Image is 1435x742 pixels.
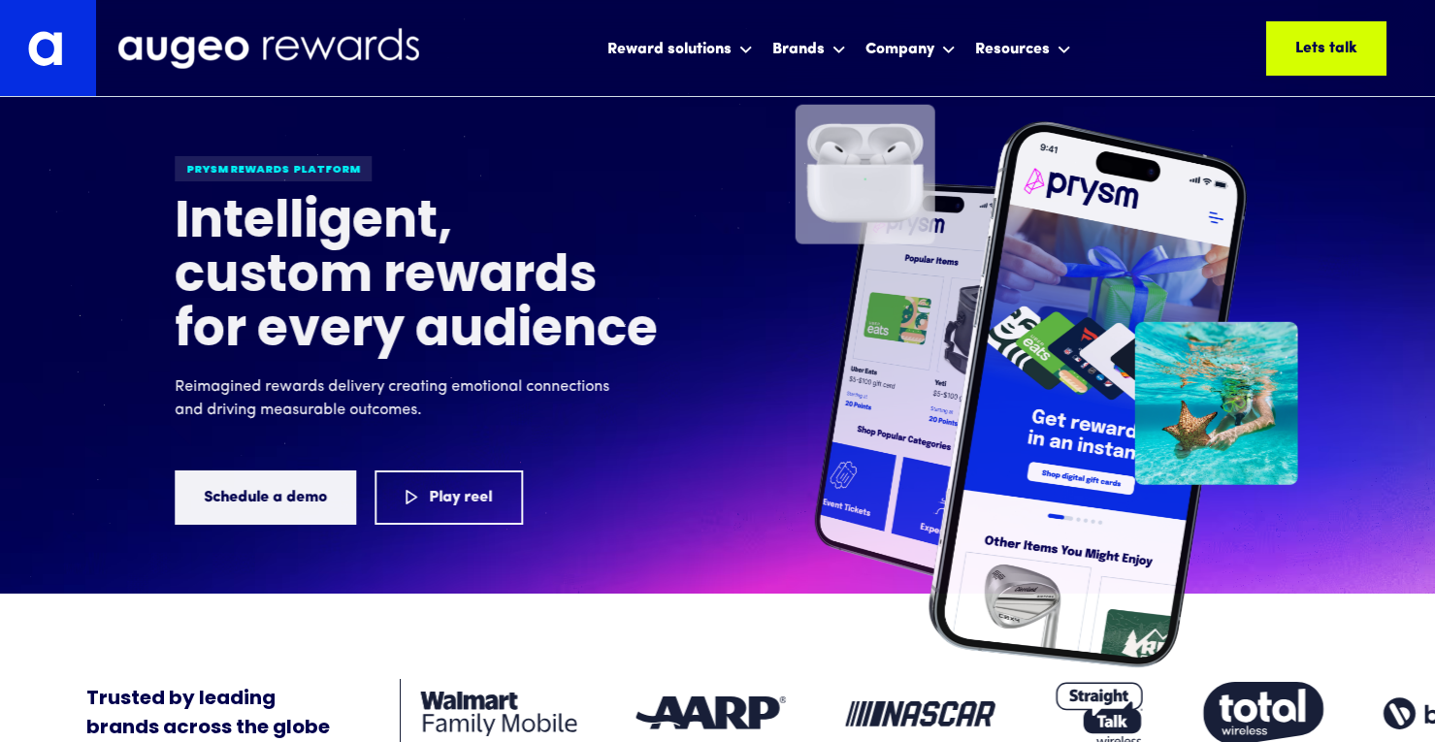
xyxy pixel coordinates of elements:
a: Schedule a demo [175,470,356,525]
div: Resources [970,22,1076,74]
div: Company [865,38,934,61]
div: Brands [767,22,851,74]
div: Brands [772,38,825,61]
p: Reimagined rewards delivery creating emotional connections and driving measurable outcomes. [175,375,621,422]
a: Lets talk [1266,21,1386,76]
div: Resources [975,38,1050,61]
div: Reward solutions [603,22,758,74]
div: Prysm Rewards platform [175,156,372,181]
img: Client logo: Walmart Family Mobile [420,692,576,736]
a: Play reel [375,470,523,525]
h1: Intelligent, custom rewards for every audience [175,197,660,360]
div: Reward solutions [607,38,732,61]
div: Company [861,22,961,74]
